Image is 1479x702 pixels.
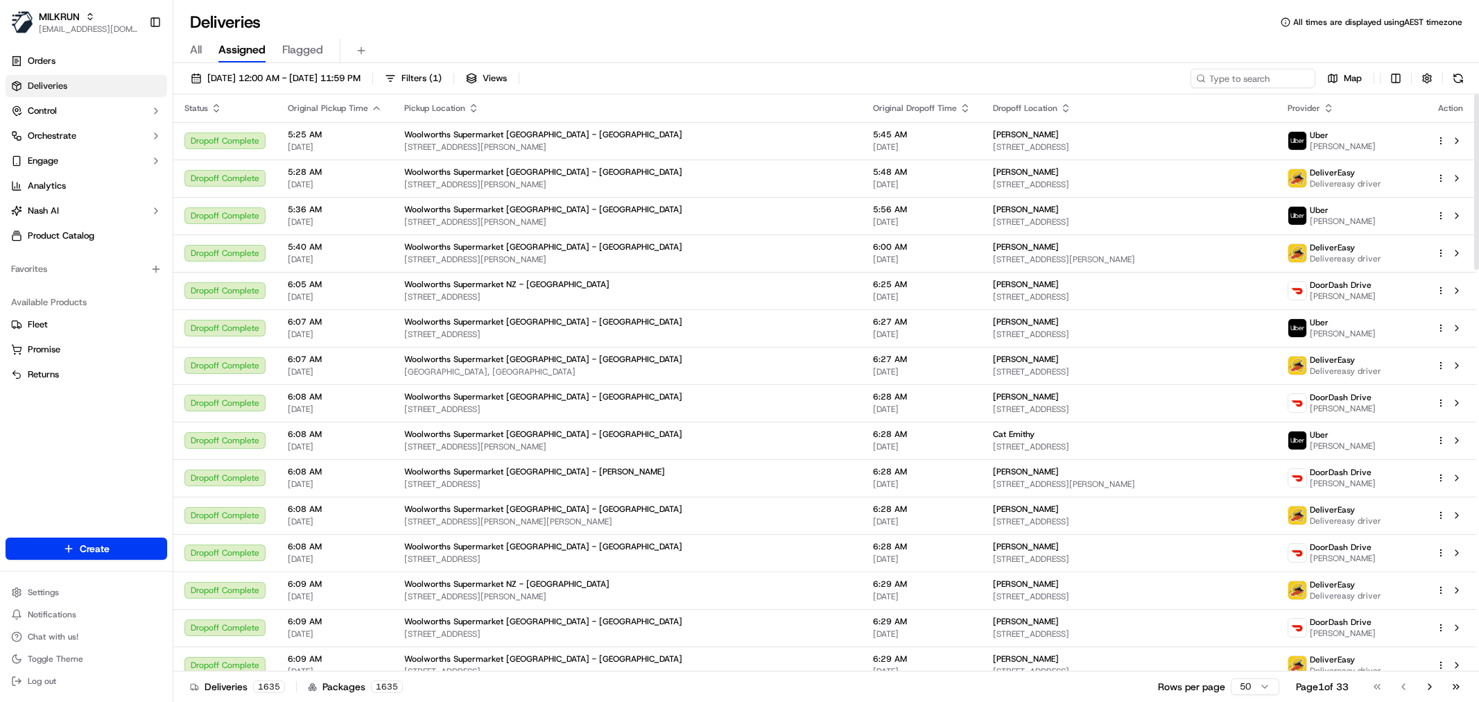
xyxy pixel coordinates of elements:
[404,129,682,140] span: Woolworths Supermarket [GEOGRAPHIC_DATA] - [GEOGRAPHIC_DATA]
[993,179,1265,190] span: [STREET_ADDRESS]
[288,129,382,140] span: 5:25 AM
[993,329,1265,340] span: [STREET_ADDRESS]
[288,241,382,252] span: 5:40 AM
[308,680,403,694] div: Packages
[1310,553,1376,564] span: [PERSON_NAME]
[873,254,971,265] span: [DATE]
[6,314,167,336] button: Fleet
[993,316,1059,327] span: [PERSON_NAME]
[993,466,1059,477] span: [PERSON_NAME]
[993,516,1265,527] span: [STREET_ADDRESS]
[190,680,285,694] div: Deliveries
[1448,69,1468,88] button: Refresh
[1310,617,1372,628] span: DoorDash Drive
[288,204,382,215] span: 5:36 AM
[873,291,971,302] span: [DATE]
[218,42,266,58] span: Assigned
[873,216,971,228] span: [DATE]
[288,216,382,228] span: [DATE]
[993,142,1265,153] span: [STREET_ADDRESS]
[873,279,971,290] span: 6:25 AM
[1310,665,1381,676] span: Delivereasy driver
[873,554,971,565] span: [DATE]
[282,42,323,58] span: Flagged
[28,631,78,642] span: Chat with us!
[404,366,851,377] span: [GEOGRAPHIC_DATA], [GEOGRAPHIC_DATA]
[873,466,971,477] span: 6:28 AM
[28,130,76,142] span: Orchestrate
[371,680,403,693] div: 1635
[1310,440,1376,452] span: [PERSON_NAME]
[6,339,167,361] button: Promise
[190,42,202,58] span: All
[404,391,682,402] span: Woolworths Supermarket [GEOGRAPHIC_DATA] - [GEOGRAPHIC_DATA]
[28,55,55,67] span: Orders
[1288,544,1306,562] img: doordash_logo_v2.png
[873,653,971,665] span: 6:29 AM
[1310,167,1355,178] span: DeliverEasy
[6,100,167,122] button: Control
[873,616,971,627] span: 6:29 AM
[288,516,382,527] span: [DATE]
[1288,619,1306,637] img: doordash_logo_v2.png
[1310,542,1372,553] span: DoorDash Drive
[873,516,971,527] span: [DATE]
[993,479,1265,490] span: [STREET_ADDRESS][PERSON_NAME]
[39,24,138,35] button: [EMAIL_ADDRESS][DOMAIN_NAME]
[1344,72,1362,85] span: Map
[404,204,682,215] span: Woolworths Supermarket [GEOGRAPHIC_DATA] - [GEOGRAPHIC_DATA]
[28,343,60,356] span: Promise
[993,216,1265,228] span: [STREET_ADDRESS]
[993,204,1059,215] span: [PERSON_NAME]
[39,10,80,24] button: MILKRUN
[1310,467,1372,478] span: DoorDash Drive
[6,75,167,97] a: Deliveries
[993,504,1059,515] span: [PERSON_NAME]
[993,391,1059,402] span: [PERSON_NAME]
[1310,504,1355,515] span: DeliverEasy
[873,329,971,340] span: [DATE]
[1288,357,1306,375] img: delivereasy_logo.png
[28,205,59,217] span: Nash AI
[288,354,382,365] span: 6:07 AM
[993,241,1059,252] span: [PERSON_NAME]
[993,129,1059,140] span: [PERSON_NAME]
[80,542,110,556] span: Create
[993,429,1035,440] span: Cat Emithy
[1191,69,1315,88] input: Type to search
[404,479,851,490] span: [STREET_ADDRESS]
[404,441,851,452] span: [STREET_ADDRESS][PERSON_NAME]
[404,166,682,178] span: Woolworths Supermarket [GEOGRAPHIC_DATA] - [GEOGRAPHIC_DATA]
[873,316,971,327] span: 6:27 AM
[288,628,382,640] span: [DATE]
[404,241,682,252] span: Woolworths Supermarket [GEOGRAPHIC_DATA] - [GEOGRAPHIC_DATA]
[28,230,94,242] span: Product Catalog
[288,466,382,477] span: 6:08 AM
[404,466,665,477] span: Woolworths Supermarket [GEOGRAPHIC_DATA] - [PERSON_NAME]
[993,354,1059,365] span: [PERSON_NAME]
[404,666,851,677] span: [STREET_ADDRESS]
[404,279,609,290] span: Woolworths Supermarket NZ - [GEOGRAPHIC_DATA]
[1310,178,1381,189] span: Delivereasy driver
[1310,317,1329,328] span: Uber
[184,69,367,88] button: [DATE] 12:00 AM - [DATE] 11:59 PM
[6,627,167,647] button: Chat with us!
[1310,478,1376,489] span: [PERSON_NAME]
[993,254,1265,265] span: [STREET_ADDRESS][PERSON_NAME]
[404,516,851,527] span: [STREET_ADDRESS][PERSON_NAME][PERSON_NAME]
[404,554,851,565] span: [STREET_ADDRESS]
[873,129,971,140] span: 5:45 AM
[1288,207,1306,225] img: uber-new-logo.jpeg
[6,225,167,247] a: Product Catalog
[1310,654,1355,665] span: DeliverEasy
[1310,141,1376,152] span: [PERSON_NAME]
[1288,581,1306,599] img: delivereasy_logo.png
[379,69,448,88] button: Filters(1)
[28,676,56,687] span: Log out
[6,125,167,147] button: Orchestrate
[28,609,76,620] span: Notifications
[1310,429,1329,440] span: Uber
[873,579,971,590] span: 6:29 AM
[28,180,66,192] span: Analytics
[993,591,1265,602] span: [STREET_ADDRESS]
